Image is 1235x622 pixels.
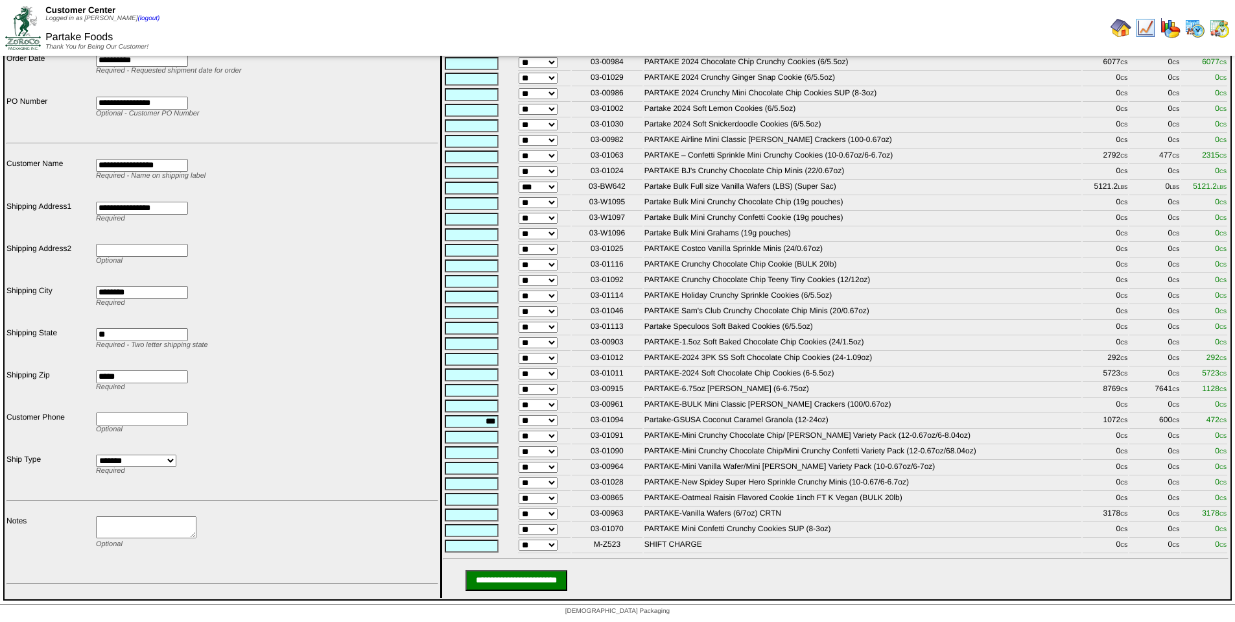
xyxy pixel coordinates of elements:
[572,352,642,366] td: 03-01012
[644,88,1081,102] td: PARTAKE 2024 Crunchy Mini Chocolate Chip Cookies SUP (8-3oz)
[1120,324,1127,330] span: CS
[1083,197,1129,211] td: 0
[45,5,115,15] span: Customer Center
[1129,103,1180,117] td: 0
[644,352,1081,366] td: PARTAKE-2024 3PK SS Soft Chocolate Chip Cookies (24-1.09oz)
[1120,340,1127,346] span: CS
[644,523,1081,538] td: PARTAKE Mini Confetti Crunchy Cookies SUP (8‐3oz)
[1120,418,1127,424] span: CS
[1215,88,1227,97] span: 0
[1172,91,1179,97] span: CS
[644,134,1081,149] td: PARTAKE Airline Mini Classic [PERSON_NAME] Crackers (100-0.67oz)
[572,259,642,273] td: 03-01116
[1219,433,1227,439] span: CS
[1120,309,1127,315] span: CS
[1120,262,1127,268] span: CS
[1120,75,1127,81] span: CS
[96,341,208,349] span: Required - Two letter shipping state
[565,608,670,615] span: [DEMOGRAPHIC_DATA] Packaging
[6,516,94,577] td: Notes
[1215,337,1227,346] span: 0
[1120,496,1127,501] span: CS
[644,259,1081,273] td: PARTAKE Crunchy Chocolate Chip Cookie (BULK 20lb)
[1215,244,1227,253] span: 0
[1219,418,1227,424] span: CS
[572,72,642,86] td: 03-01029
[1219,511,1227,517] span: CS
[1172,402,1179,408] span: CS
[1219,200,1227,206] span: CS
[1129,430,1180,444] td: 0
[1083,508,1129,522] td: 3178
[1083,119,1129,133] td: 0
[1120,293,1127,299] span: CS
[6,285,94,326] td: Shipping City
[6,158,94,199] td: Customer Name
[572,150,642,164] td: 03-01063
[1215,524,1227,533] span: 0
[1120,402,1127,408] span: CS
[1215,322,1227,331] span: 0
[1215,166,1227,175] span: 0
[1219,153,1227,159] span: CS
[6,328,94,368] td: Shipping State
[1172,387,1179,392] span: CS
[572,243,642,257] td: 03-01025
[1120,527,1127,532] span: CS
[572,88,642,102] td: 03-00986
[1219,542,1227,548] span: CS
[1129,259,1180,273] td: 0
[1129,492,1180,507] td: 0
[1120,278,1127,283] span: CS
[572,228,642,242] td: 03-W1096
[644,181,1081,195] td: Partake Bulk Full size Vanilla Wafers (LBS) (Super Sac)
[1120,91,1127,97] span: CS
[1215,477,1227,486] span: 0
[1083,461,1129,475] td: 0
[572,274,642,289] td: 03-01092
[572,290,642,304] td: 03-01114
[1172,355,1179,361] span: CS
[1129,414,1180,429] td: 600
[1083,274,1129,289] td: 0
[1120,200,1127,206] span: CS
[1206,415,1227,424] span: 472
[1083,383,1129,398] td: 8769
[1129,88,1180,102] td: 0
[1129,56,1180,71] td: 0
[572,181,642,195] td: 03-BW642
[644,477,1081,491] td: PARTAKE-New Spidey Super Hero Sprinkle Crunchy Minis (10-0.67/6-6.7oz)
[96,215,125,222] span: Required
[1129,508,1180,522] td: 0
[1215,197,1227,206] span: 0
[1172,262,1179,268] span: CS
[1083,72,1129,86] td: 0
[572,523,642,538] td: 03-01070
[1129,212,1180,226] td: 0
[1170,184,1179,190] span: LBS
[1083,539,1129,553] td: 0
[1129,134,1180,149] td: 0
[1083,88,1129,102] td: 0
[96,257,123,265] span: Optional
[1120,215,1127,221] span: CS
[6,201,94,242] td: Shipping Address1
[1219,122,1227,128] span: CS
[1129,399,1180,413] td: 0
[1120,138,1127,143] span: CS
[1172,542,1179,548] span: CS
[96,540,123,548] span: Optional
[1219,309,1227,315] span: CS
[1120,464,1127,470] span: CS
[572,212,642,226] td: 03-W1097
[1120,169,1127,174] span: CS
[644,539,1081,553] td: SHIFT CHARGE
[1083,212,1129,226] td: 0
[1129,352,1180,366] td: 0
[644,150,1081,164] td: PARTAKE – Confetti Sprinkle Mini Crunchy Cookies (10-0.67oz/6-6.7oz)
[1083,150,1129,164] td: 2792
[1206,353,1227,362] span: 292
[1215,119,1227,128] span: 0
[572,508,642,522] td: 03-00963
[1083,103,1129,117] td: 0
